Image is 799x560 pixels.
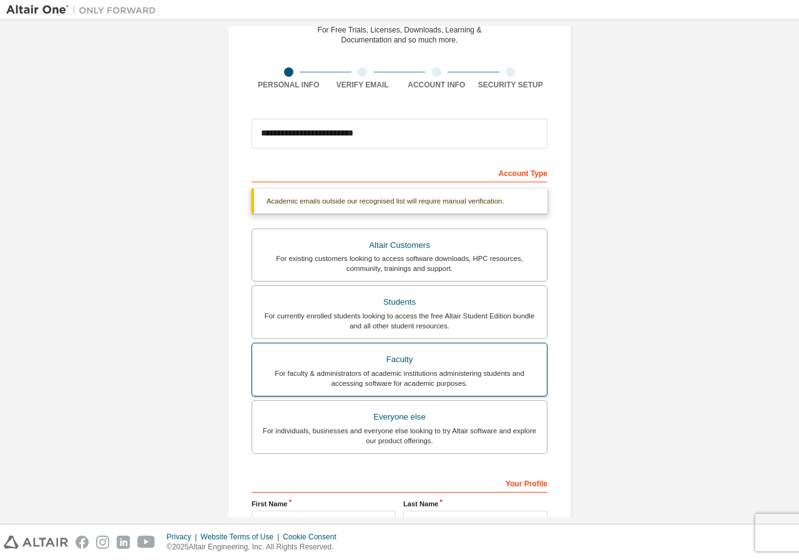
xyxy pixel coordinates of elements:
[252,189,547,214] div: Academic emails outside our recognised list will require manual verification.
[260,253,539,273] div: For existing customers looking to access software downloads, HPC resources, community, trainings ...
[252,499,396,509] label: First Name
[252,162,547,182] div: Account Type
[4,536,68,549] img: altair_logo.svg
[260,368,539,388] div: For faculty & administrators of academic institutions administering students and accessing softwa...
[318,25,482,45] div: For Free Trials, Licenses, Downloads, Learning & Documentation and so much more.
[283,532,343,542] div: Cookie Consent
[6,4,162,16] img: Altair One
[403,499,547,509] label: Last Name
[260,351,539,368] div: Faculty
[167,542,344,553] p: © 2025 Altair Engineering, Inc. All Rights Reserved.
[96,536,109,549] img: instagram.svg
[260,237,539,254] div: Altair Customers
[137,536,155,549] img: youtube.svg
[399,80,474,90] div: Account Info
[167,532,200,542] div: Privacy
[326,80,400,90] div: Verify Email
[200,532,283,542] div: Website Terms of Use
[117,536,130,549] img: linkedin.svg
[260,293,539,311] div: Students
[474,80,548,90] div: Security Setup
[76,536,89,549] img: facebook.svg
[252,80,326,90] div: Personal Info
[260,311,539,331] div: For currently enrolled students looking to access the free Altair Student Edition bundle and all ...
[260,426,539,446] div: For individuals, businesses and everyone else looking to try Altair software and explore our prod...
[252,473,547,493] div: Your Profile
[260,408,539,426] div: Everyone else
